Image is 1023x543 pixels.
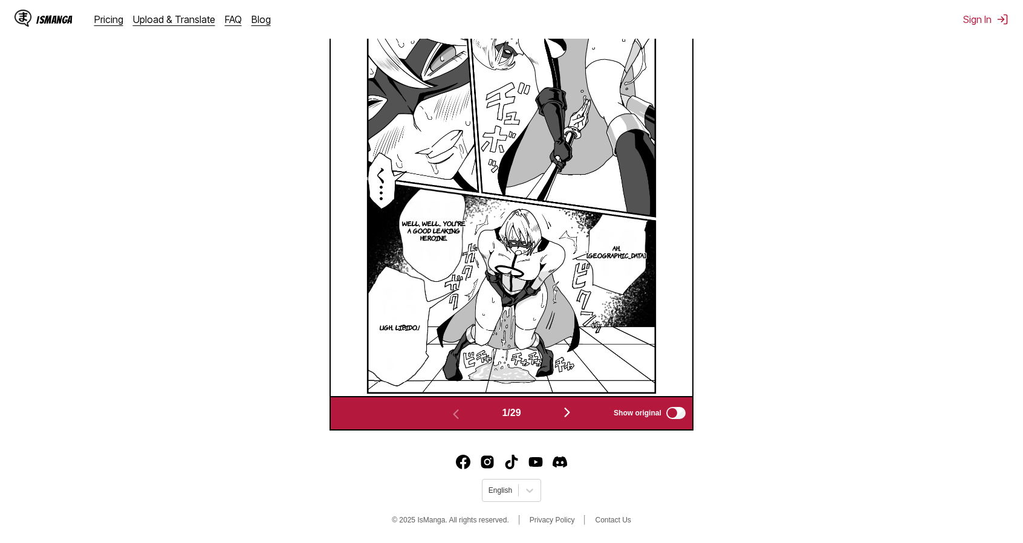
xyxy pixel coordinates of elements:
[480,455,495,469] img: IsManga Instagram
[94,13,123,25] a: Pricing
[666,407,686,419] input: Show original
[456,455,470,469] a: Facebook
[456,455,470,469] img: IsManga Facebook
[502,408,521,418] span: 1 / 29
[252,13,271,25] a: Blog
[504,455,519,469] a: TikTok
[996,13,1008,25] img: Sign out
[449,407,463,421] img: Previous page
[553,455,567,469] img: IsManga Discord
[225,13,242,25] a: FAQ
[504,455,519,469] img: IsManga TikTok
[528,455,543,469] img: IsManga YouTube
[399,217,467,244] p: Well, well... You're a good leaking heroine.
[530,516,575,524] a: Privacy Policy
[480,455,495,469] a: Instagram
[595,516,631,524] a: Contact Us
[614,409,661,417] span: Show original
[15,10,31,27] img: IsManga Logo
[560,405,574,420] img: Next page
[528,455,543,469] a: Youtube
[963,13,1008,25] button: Sign In
[377,321,422,333] p: Ugh... libido.!
[584,242,649,261] p: Ah... [GEOGRAPHIC_DATA].
[36,14,73,25] div: IsManga
[15,10,94,29] a: IsManga LogoIsManga
[553,455,567,469] a: Discord
[489,486,490,495] input: Select language
[133,13,215,25] a: Upload & Translate
[392,516,509,524] span: © 2025 IsManga. All rights reserved.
